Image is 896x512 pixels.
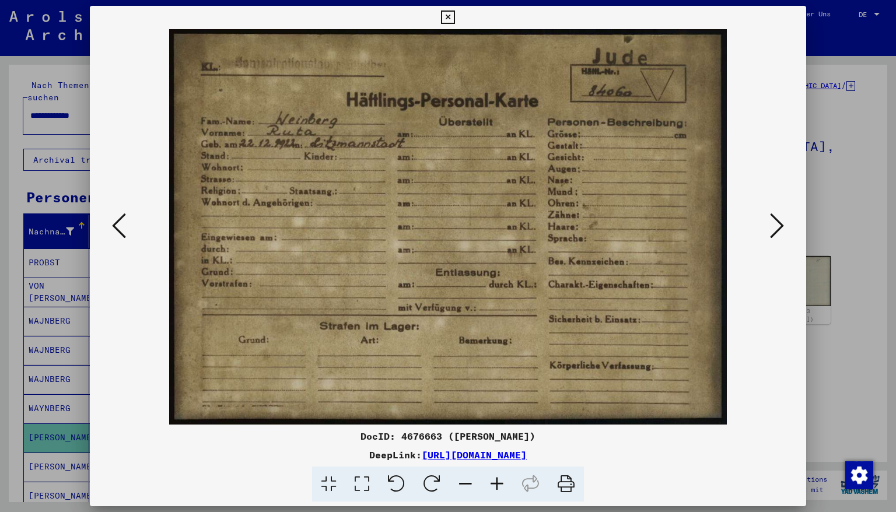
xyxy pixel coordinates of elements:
img: 001.jpg [129,29,767,425]
div: Zustimmung ändern [845,461,873,489]
img: Zustimmung ändern [845,461,873,489]
a: [URL][DOMAIN_NAME] [422,449,527,461]
div: DeepLink: [90,448,807,462]
div: DocID: 4676663 ([PERSON_NAME]) [90,429,807,443]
